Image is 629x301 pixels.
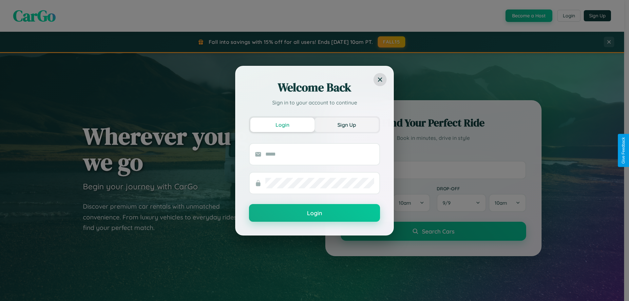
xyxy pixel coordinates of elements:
[249,80,380,95] h2: Welcome Back
[249,99,380,106] p: Sign in to your account to continue
[621,137,626,164] div: Give Feedback
[250,118,314,132] button: Login
[249,204,380,222] button: Login
[314,118,379,132] button: Sign Up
